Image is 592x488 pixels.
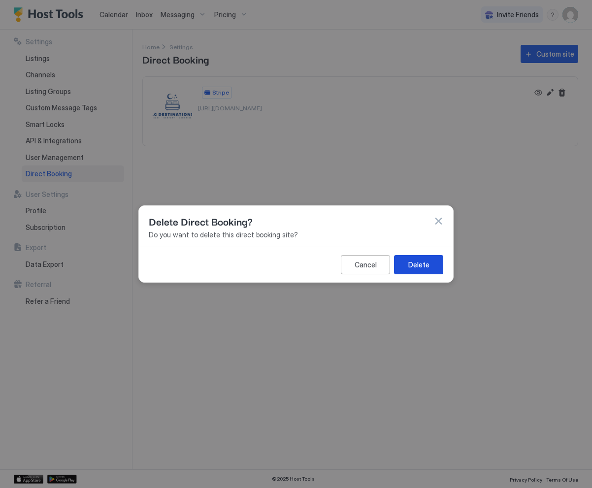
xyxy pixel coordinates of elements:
div: Cancel [355,260,377,270]
button: Cancel [341,255,390,274]
span: Delete Direct Booking? [149,214,253,228]
span: Do you want to delete this direct booking site? [149,230,443,239]
div: Delete [408,260,429,270]
iframe: Intercom live chat [10,455,33,478]
button: Delete [394,255,443,274]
